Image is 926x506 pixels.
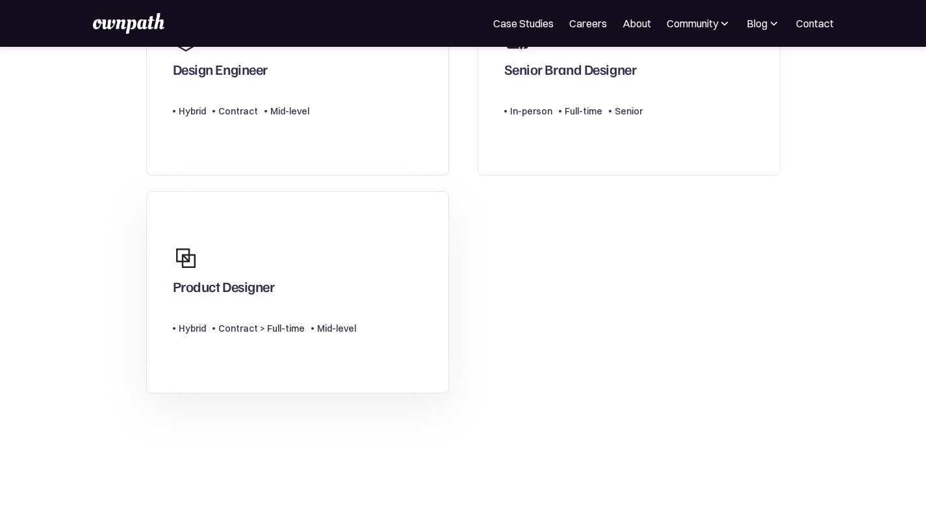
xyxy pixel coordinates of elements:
[569,16,607,31] a: Careers
[504,60,637,84] div: Senior Brand Designer
[270,103,309,119] div: Mid-level
[747,16,767,31] div: Blog
[493,16,554,31] a: Case Studies
[510,103,552,119] div: In-person
[179,103,206,119] div: Hybrid
[173,278,275,301] div: Product Designer
[565,103,602,119] div: Full-time
[218,321,305,336] div: Contract > Full-time
[218,103,258,119] div: Contract
[623,16,651,31] a: About
[747,16,780,31] div: Blog
[317,321,356,336] div: Mid-level
[615,103,643,119] div: Senior
[667,16,718,31] div: Community
[179,321,206,336] div: Hybrid
[146,191,449,393] a: Product DesignerHybridContract > Full-timeMid-level
[173,60,268,84] div: Design Engineer
[667,16,731,31] div: Community
[796,16,834,31] a: Contact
